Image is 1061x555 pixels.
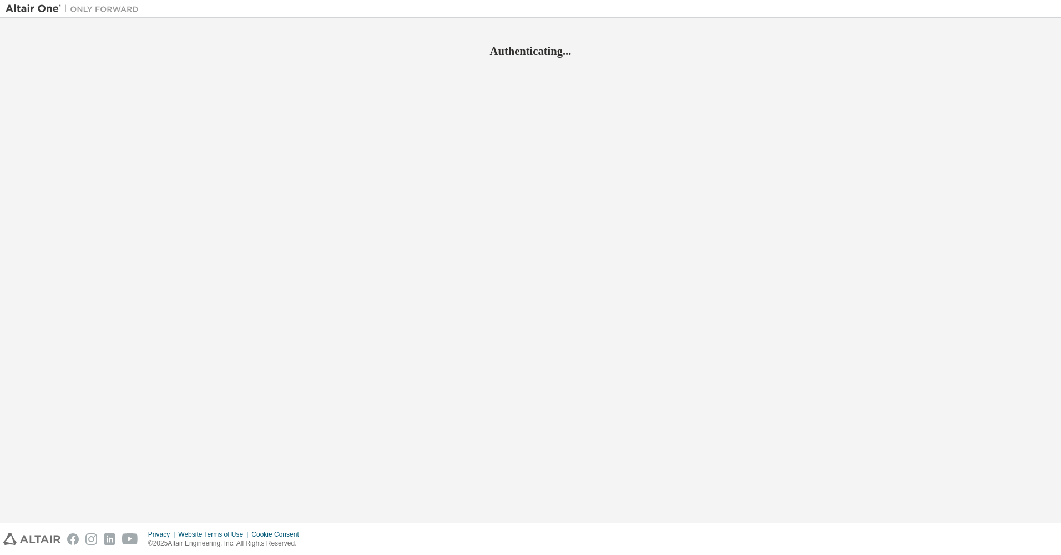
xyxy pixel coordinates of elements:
[104,533,115,545] img: linkedin.svg
[251,530,305,539] div: Cookie Consent
[6,3,144,14] img: Altair One
[148,530,178,539] div: Privacy
[3,533,60,545] img: altair_logo.svg
[178,530,251,539] div: Website Terms of Use
[67,533,79,545] img: facebook.svg
[148,539,306,548] p: © 2025 Altair Engineering, Inc. All Rights Reserved.
[6,44,1055,58] h2: Authenticating...
[85,533,97,545] img: instagram.svg
[122,533,138,545] img: youtube.svg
